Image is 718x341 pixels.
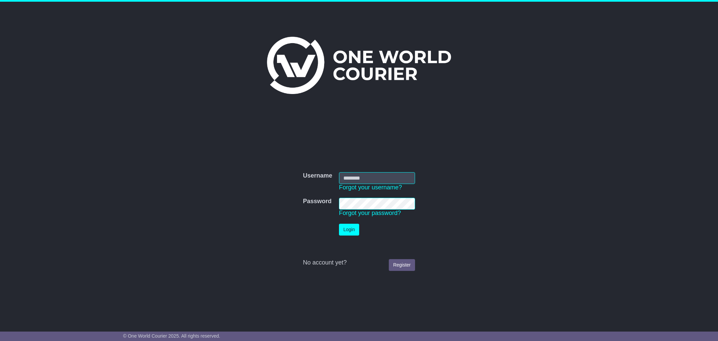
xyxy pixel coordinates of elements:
[267,37,451,94] img: One World
[339,210,401,216] a: Forgot your password?
[303,198,332,205] label: Password
[339,224,359,236] button: Login
[303,259,415,267] div: No account yet?
[339,184,402,191] a: Forgot your username?
[303,172,332,180] label: Username
[389,259,415,271] a: Register
[123,333,220,339] span: © One World Courier 2025. All rights reserved.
